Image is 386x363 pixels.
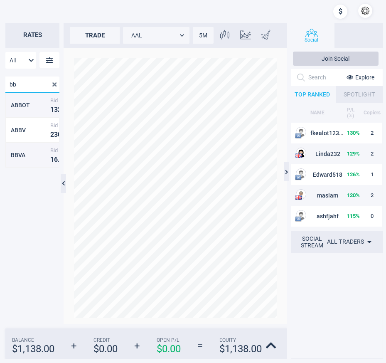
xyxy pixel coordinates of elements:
img: EU flag [295,174,302,181]
tr: EU flagEdward518126%1 [289,164,382,185]
button: Social [289,23,334,48]
td: 2 [363,143,381,164]
td: ashfjahf [289,206,346,227]
strong: 3 [54,105,58,113]
span: Bid [50,147,84,153]
th: NAME [289,103,346,123]
td: 1 [363,227,381,247]
strong: 120 % [347,192,360,198]
strong: 2 [58,105,61,113]
div: BBVA [11,152,48,158]
span: Bid [50,122,84,128]
strong: $ 0.00 [93,343,118,355]
span: Bid [50,97,84,103]
td: Edward518 [289,164,346,185]
div: grid [5,93,59,340]
div: AAL [123,27,189,44]
input: Search [5,77,46,93]
strong: + [134,340,140,352]
tr: US flagLinda232129%2 [289,143,382,164]
img: US flag [295,153,302,158]
div: ABBV [11,127,48,133]
input: Search [308,71,340,84]
img: US flag [295,195,302,200]
th: Copiers [363,103,381,123]
img: EU flag [295,133,302,139]
strong: $ 1,138.00 [12,343,54,355]
span: Equity [219,337,262,343]
h2: Rates [5,23,59,48]
strong: 1 [50,105,54,113]
strong: 126 % [347,171,360,178]
td: 0 [363,206,381,227]
td: maslam [289,185,346,206]
th: P/L (%) [346,103,363,123]
strong: 130 % [347,130,360,136]
td: 2 [363,123,381,143]
strong: 3 [54,130,58,138]
div: TOP RANKED [289,86,336,103]
span: Balance [12,337,54,343]
tr: EU flagfkealot123123130%2 [289,123,382,143]
span: Explore [355,74,374,81]
td: Linda232 [289,143,346,164]
tr: US flagmaslam120%2 [289,185,382,206]
strong: 129 % [347,151,360,157]
button: Explore [340,71,374,84]
div: 5M [193,27,214,44]
tr: EU flagashfjahf115%0 [289,206,382,227]
td: 2 [363,185,381,206]
td: 1 [363,164,381,185]
strong: 115 % [347,213,360,219]
strong: 2 [50,130,54,138]
button: Join Social [293,52,379,66]
td: rrr2345 [289,227,346,247]
strong: $ 0.00 [157,343,181,355]
strong: 6 [54,155,58,163]
span: Open P/L [157,337,181,343]
strong: 1 [50,155,54,163]
span: Social [305,37,318,43]
span: Join Social [322,55,349,62]
div: SOCIAL STREAM [297,235,327,249]
div: ABBOT [11,102,48,109]
span: Credit [93,337,118,343]
div: All traders [327,235,374,249]
img: sirix [6,4,52,49]
strong: + [71,340,77,352]
div: SPOTLIGHT [336,86,383,103]
strong: 0 [58,130,61,138]
div: trade [70,27,120,44]
strong: = [197,340,203,352]
tr: rrr23451 [289,227,382,247]
div: All [5,52,36,69]
td: fkealot123123 [289,123,346,143]
img: EU flag [295,216,302,222]
strong: $ 1,138.00 [219,343,262,355]
strong: . [58,155,60,163]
